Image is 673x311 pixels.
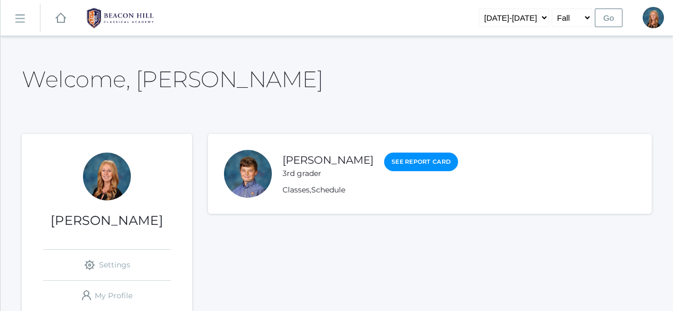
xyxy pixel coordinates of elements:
div: Nicole Canty [83,153,131,200]
img: 1_BHCALogos-05.png [80,5,160,31]
div: Shiloh Canty [224,150,272,198]
h1: [PERSON_NAME] [22,214,192,228]
a: Settings [43,250,171,280]
input: Go [595,9,622,27]
a: Schedule [311,185,345,195]
a: My Profile [43,281,171,311]
div: 3rd grader [283,168,373,179]
div: , [283,184,458,196]
a: Classes [283,185,310,195]
div: Nicole Canty [643,7,664,28]
h2: Welcome, [PERSON_NAME] [22,67,323,91]
a: See Report Card [384,153,458,171]
a: [PERSON_NAME] [283,154,373,166]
